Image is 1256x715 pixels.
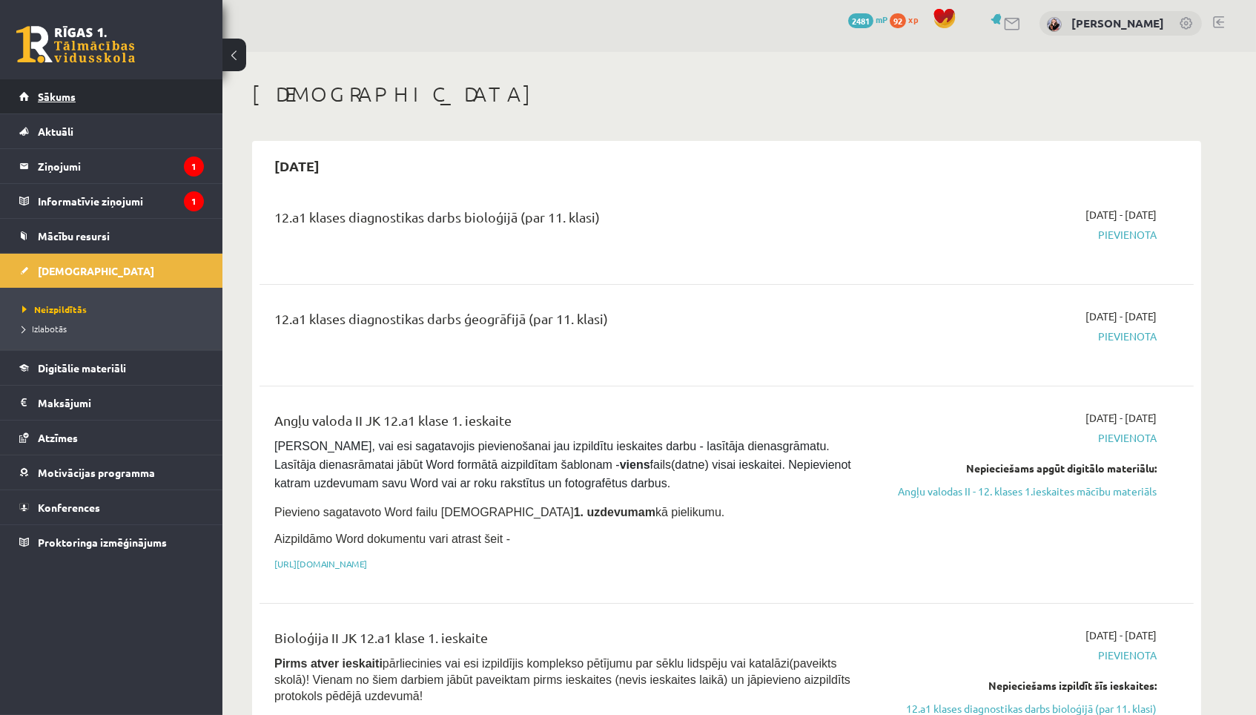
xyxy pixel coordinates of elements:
a: [PERSON_NAME] [1071,16,1164,30]
a: Maksājumi [19,386,204,420]
div: 12.a1 klases diagnostikas darbs ģeogrāfijā (par 11. klasi) [274,309,855,336]
a: [DEMOGRAPHIC_DATA] [19,254,204,288]
div: Nepieciešams izpildīt šīs ieskaites: [877,678,1157,693]
span: Neizpildītās [22,303,87,315]
a: Rīgas 1. Tālmācības vidusskola [16,26,135,63]
i: 1 [184,191,204,211]
span: pārliecinies vai esi izpildījis komplekso pētījumu par sēklu lidspēju vai katalāzi(paveikts skolā... [274,657,850,702]
span: Sākums [38,90,76,103]
span: Aizpildāmo Word dokumentu vari atrast šeit - [274,533,510,545]
span: [DEMOGRAPHIC_DATA] [38,264,154,277]
span: Aktuāli [38,125,73,138]
a: Motivācijas programma [19,455,204,490]
span: [DATE] - [DATE] [1085,309,1157,324]
span: Pievienota [877,648,1157,663]
span: Pievienota [877,227,1157,243]
span: Pievienota [877,430,1157,446]
div: Angļu valoda II JK 12.a1 klase 1. ieskaite [274,410,855,438]
a: 2481 mP [848,13,888,25]
span: Mācību resursi [38,229,110,243]
div: Bioloģija II JK 12.a1 klase 1. ieskaite [274,627,855,655]
a: Aktuāli [19,114,204,148]
span: Pievieno sagatavoto Word failu [DEMOGRAPHIC_DATA] kā pielikumu. [274,506,724,518]
h2: [DATE] [260,148,334,183]
span: [DATE] - [DATE] [1085,410,1157,426]
a: Mācību resursi [19,219,204,253]
span: [DATE] - [DATE] [1085,627,1157,643]
span: xp [908,13,918,25]
span: Digitālie materiāli [38,361,126,375]
a: Proktoringa izmēģinājums [19,525,204,559]
span: Proktoringa izmēģinājums [38,536,167,549]
a: Sākums [19,79,204,113]
strong: Pirms atver ieskaiti [274,657,383,670]
span: Izlabotās [22,323,67,335]
legend: Informatīvie ziņojumi [38,184,204,218]
span: 2481 [848,13,873,28]
legend: Ziņojumi [38,149,204,183]
a: 92 xp [890,13,925,25]
a: [URL][DOMAIN_NAME] [274,558,367,570]
span: mP [876,13,888,25]
span: [DATE] - [DATE] [1085,207,1157,223]
a: Neizpildītās [22,303,208,316]
a: Izlabotās [22,322,208,335]
div: 12.a1 klases diagnostikas darbs bioloģijā (par 11. klasi) [274,207,855,234]
a: Informatīvie ziņojumi1 [19,184,204,218]
span: 92 [890,13,906,28]
img: Evelīna Auziņa [1047,17,1062,32]
strong: 1. uzdevumam [574,506,655,518]
a: Atzīmes [19,421,204,455]
i: 1 [184,156,204,177]
h1: [DEMOGRAPHIC_DATA] [252,82,1201,107]
div: Nepieciešams apgūt digitālo materiālu: [877,461,1157,476]
a: Konferences [19,490,204,524]
span: Atzīmes [38,431,78,444]
a: Angļu valodas II - 12. klases 1.ieskaites mācību materiāls [877,484,1157,499]
a: Digitālie materiāli [19,351,204,385]
strong: viens [620,458,650,471]
span: Pievienota [877,329,1157,344]
legend: Maksājumi [38,386,204,420]
a: Ziņojumi1 [19,149,204,183]
span: Motivācijas programma [38,466,155,479]
span: Konferences [38,501,100,514]
span: [PERSON_NAME], vai esi sagatavojis pievienošanai jau izpildītu ieskaites darbu - lasītāja dienasg... [274,440,854,490]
